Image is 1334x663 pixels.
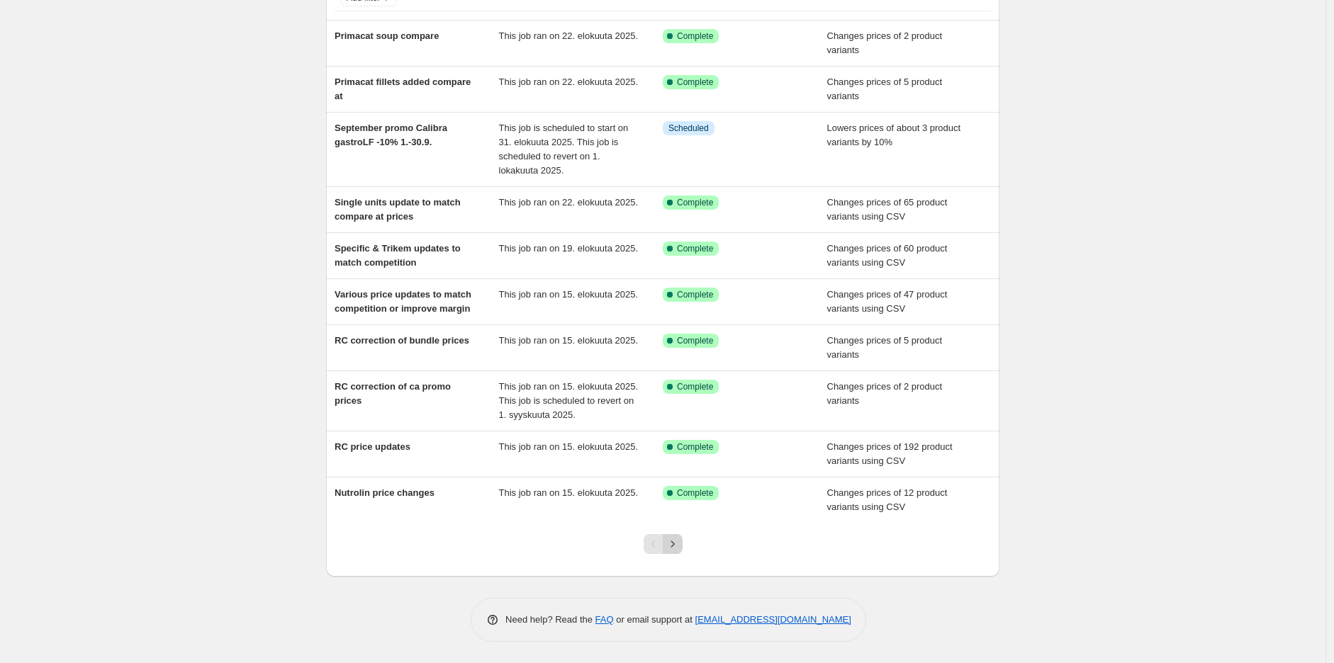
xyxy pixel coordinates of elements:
span: Changes prices of 192 product variants using CSV [827,441,953,466]
span: Changes prices of 60 product variants using CSV [827,243,948,268]
span: Complete [677,335,713,346]
span: This job ran on 15. elokuuta 2025. [499,441,639,452]
a: [EMAIL_ADDRESS][DOMAIN_NAME] [695,614,851,625]
span: or email support at [614,614,695,625]
span: This job ran on 15. elokuuta 2025. This job is scheduled to revert on 1. syyskuuta 2025. [499,381,639,420]
span: Complete [677,197,713,208]
span: Primacat fillets added compare at [335,76,471,101]
span: Complete [677,487,713,499]
span: Changes prices of 47 product variants using CSV [827,289,948,314]
span: Changes prices of 12 product variants using CSV [827,487,948,512]
span: Changes prices of 5 product variants [827,335,943,360]
span: Complete [677,243,713,254]
span: Need help? Read the [505,614,595,625]
nav: Pagination [644,534,683,554]
span: Changes prices of 2 product variants [827,30,943,55]
span: This job ran on 22. elokuuta 2025. [499,30,639,41]
span: Changes prices of 5 product variants [827,76,943,101]
button: Next [663,534,683,554]
span: Nutrolin price changes [335,487,435,498]
span: Complete [677,381,713,392]
span: This job ran on 15. elokuuta 2025. [499,289,639,300]
span: Specific & Trikem updates to match competition [335,243,461,268]
span: This job ran on 22. elokuuta 2025. [499,76,639,87]
span: This job ran on 19. elokuuta 2025. [499,243,639,254]
span: Lowers prices of about 3 product variants by 10% [827,123,961,147]
span: RC correction of ca promo prices [335,381,451,406]
span: Various price updates to match competition or improve margin [335,289,471,314]
span: RC price updates [335,441,410,452]
span: Complete [677,30,713,42]
span: Primacat soup compare [335,30,439,41]
span: Scheduled [668,123,709,134]
span: Complete [677,441,713,453]
span: Single units update to match compare at prices [335,197,461,222]
span: This job ran on 15. elokuuta 2025. [499,335,639,346]
span: September promo Calibra gastroLF -10% 1.-30.9. [335,123,447,147]
span: Complete [677,289,713,300]
span: This job ran on 22. elokuuta 2025. [499,197,639,208]
span: Changes prices of 65 product variants using CSV [827,197,948,222]
span: Complete [677,76,713,88]
a: FAQ [595,614,614,625]
span: Changes prices of 2 product variants [827,381,943,406]
span: RC correction of bundle prices [335,335,469,346]
span: This job ran on 15. elokuuta 2025. [499,487,639,498]
span: This job is scheduled to start on 31. elokuuta 2025. This job is scheduled to revert on 1. lokaku... [499,123,629,176]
